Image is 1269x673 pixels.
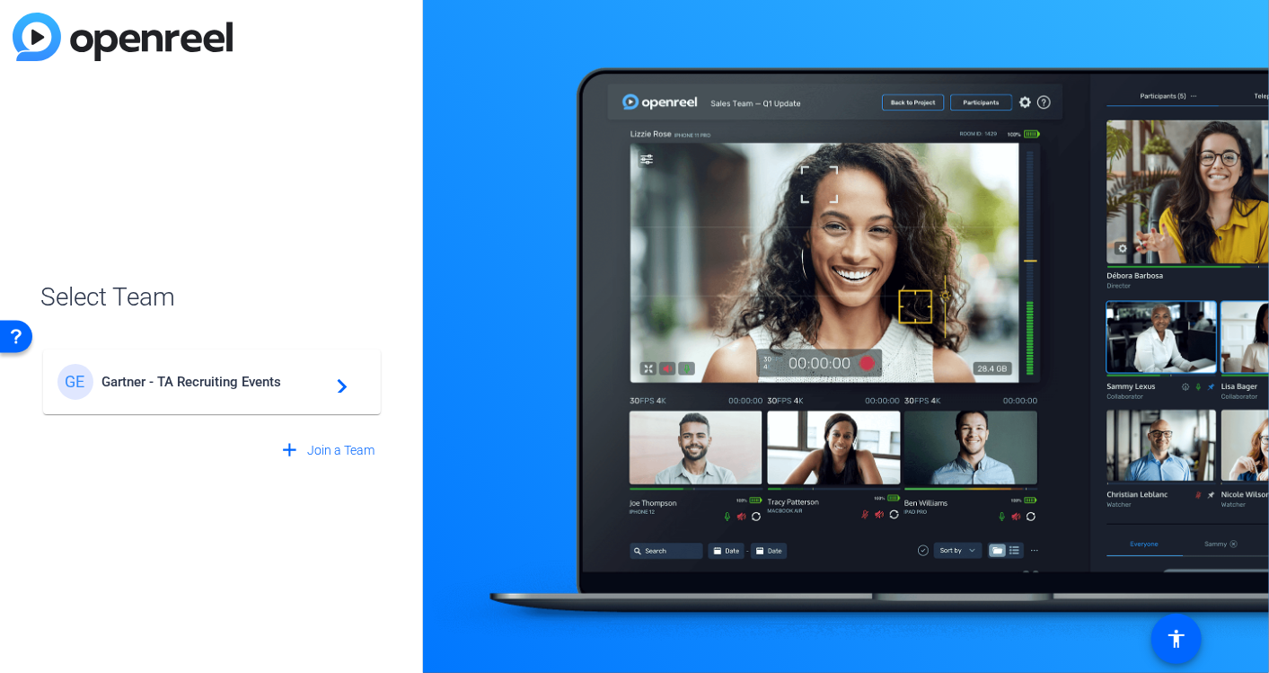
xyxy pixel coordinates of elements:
[41,279,383,316] span: Select Team
[308,441,375,460] span: Join a Team
[278,439,301,462] mat-icon: add
[1166,628,1187,650] mat-icon: accessibility
[271,434,383,466] button: Join a Team
[13,13,233,61] img: blue-gradient.svg
[327,371,348,393] mat-icon: navigate_next
[57,364,93,400] div: GE
[102,374,327,390] span: Gartner - TA Recruiting Events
